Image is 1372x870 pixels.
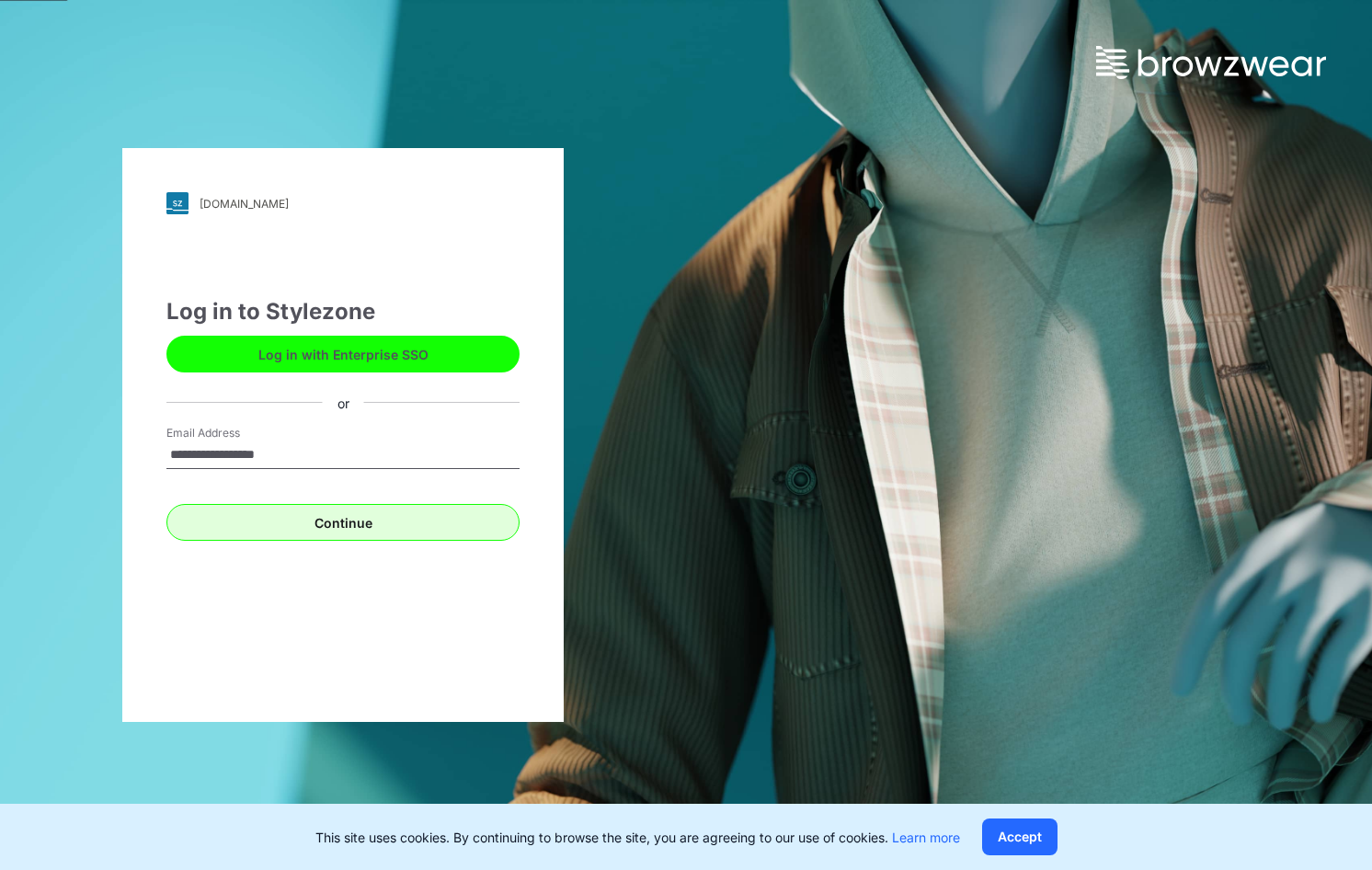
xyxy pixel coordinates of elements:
div: or [323,393,364,412]
button: Accept [982,818,1058,855]
button: Continue [166,504,520,541]
p: This site uses cookies. By continuing to browse the site, you are agreeing to our use of cookies. [315,828,960,847]
div: Log in to Stylezone [166,295,520,328]
div: [DOMAIN_NAME] [200,197,289,211]
label: Email Address [166,425,295,441]
img: browzwear-logo.73288ffb.svg [1096,46,1326,79]
img: svg+xml;base64,PHN2ZyB3aWR0aD0iMjgiIGhlaWdodD0iMjgiIHZpZXdCb3g9IjAgMCAyOCAyOCIgZmlsbD0ibm9uZSIgeG... [166,192,189,214]
a: [DOMAIN_NAME] [166,192,520,214]
a: Learn more [892,830,960,845]
button: Log in with Enterprise SSO [166,336,520,372]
